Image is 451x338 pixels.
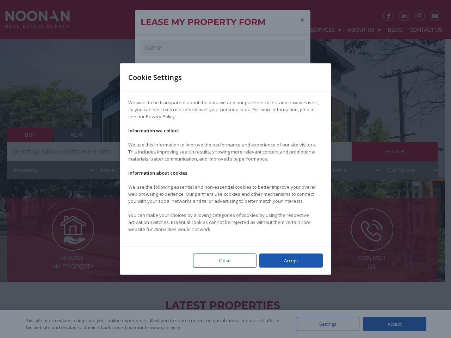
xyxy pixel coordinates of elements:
strong: Information about cookies [128,170,187,176]
div: Accept [259,254,323,268]
div: Close [193,254,257,268]
p: We want to be transparent about the data we and our partners collect and how we use it, so you ca... [128,99,323,120]
p: We use this information to improve the performance and experience of our site visitors. This incl... [128,141,323,162]
p: You can make your choices by allowing categories of cookies by using the respective activation sw... [128,212,323,233]
p: We use the following essential and non-essential cookies to better improve your overall web brows... [128,183,323,205]
div: Cookie Settings [128,63,190,92]
strong: Information we collect [128,127,179,134]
